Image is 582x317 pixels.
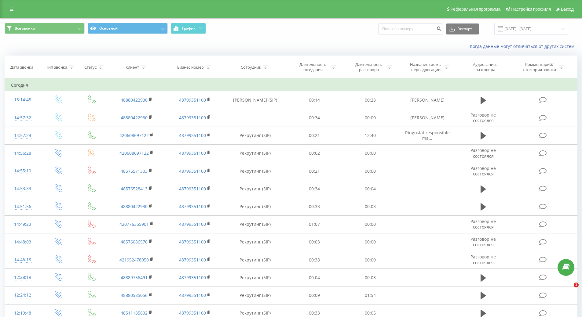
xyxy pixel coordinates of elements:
[121,204,148,209] a: 48880422930
[342,109,398,127] td: 00:00
[287,91,342,109] td: 00:14
[342,91,398,109] td: 00:28
[287,269,342,286] td: 00:04
[11,94,35,106] div: 15:14:45
[10,65,33,70] div: Дата звонка
[11,130,35,142] div: 14:57:24
[450,7,500,12] span: Реферальная программа
[224,162,287,180] td: Рекрутинг (SIP)
[287,127,342,144] td: 00:21
[121,115,148,121] a: 48880422930
[46,65,67,70] div: Тип звонка
[179,168,206,174] a: 48799351100
[179,97,206,103] a: 48799351100
[470,236,496,247] span: Разговор не состоялся
[179,239,206,245] a: 48799351100
[11,201,35,213] div: 14:51:56
[121,239,148,245] a: 48576086576
[88,23,168,34] button: Основной
[11,147,35,159] div: 14:56:28
[409,62,442,72] div: Название схемы переадресации
[470,254,496,265] span: Разговор не состоялся
[177,65,204,70] div: Бизнес номер
[121,310,148,316] a: 48511185832
[179,150,206,156] a: 48799351100
[179,115,206,121] a: 48799351100
[11,289,35,301] div: 12:24:12
[119,257,149,263] a: 421952478050
[224,269,287,286] td: Рекрутинг (SIP)
[121,97,148,103] a: 48880422930
[179,221,206,227] a: 48799351100
[574,283,579,287] span: 1
[171,23,206,34] button: График
[224,251,287,269] td: Рекрутинг (SIP)
[398,91,456,109] td: [PERSON_NAME]
[182,26,196,31] span: График
[179,132,206,138] a: 48799351100
[179,310,206,316] a: 48799351100
[287,144,342,162] td: 00:02
[470,165,496,177] span: Разговор не состоялся
[405,130,450,141] span: Ringostat responsible ma...
[342,180,398,198] td: 00:04
[224,233,287,251] td: Рекрутинг (SIP)
[287,162,342,180] td: 00:21
[342,198,398,215] td: 00:03
[398,109,456,127] td: [PERSON_NAME]
[84,65,97,70] div: Статус
[470,43,577,49] a: Когда данные могут отличаться от других систем
[179,186,206,192] a: 48799351100
[121,168,148,174] a: 48576571303
[224,91,287,109] td: [PERSON_NAME] (SIP)
[241,65,261,70] div: Сотрудник
[11,183,35,195] div: 14:53:33
[378,23,443,34] input: Поиск по номеру
[287,286,342,304] td: 00:09
[224,198,287,215] td: Рекрутинг (SIP)
[522,62,557,72] div: Комментарий/категория звонка
[119,150,149,156] a: 420608697122
[121,292,148,298] a: 48880585056
[342,162,398,180] td: 00:00
[179,204,206,209] a: 48799351100
[11,112,35,124] div: 14:57:32
[11,218,35,230] div: 14:49:23
[470,112,496,123] span: Разговор не состоялся
[119,221,149,227] a: 420776355901
[15,26,35,31] span: Все звонки
[561,7,574,12] span: Выход
[342,215,398,233] td: 00:00
[297,62,329,72] div: Длительность ожидания
[470,218,496,230] span: Разговор не состоялся
[342,233,398,251] td: 00:00
[5,79,577,91] td: Сегодня
[11,165,35,177] div: 14:55:10
[561,283,576,297] iframe: Intercom live chat
[224,286,287,304] td: Рекрутинг (SIP)
[353,62,385,72] div: Длительность разговора
[342,269,398,286] td: 00:03
[511,7,551,12] span: Настройки профиля
[224,215,287,233] td: Рекрутинг (SIP)
[287,215,342,233] td: 01:07
[287,251,342,269] td: 00:38
[126,65,139,70] div: Клиент
[446,23,479,34] button: Экспорт
[179,292,206,298] a: 48799351100
[224,144,287,162] td: Рекрутинг (SIP)
[287,233,342,251] td: 00:03
[342,127,398,144] td: 12:40
[342,286,398,304] td: 01:54
[119,132,149,138] a: 420608697122
[5,23,85,34] button: Все звонки
[121,186,148,192] a: 48576528413
[342,144,398,162] td: 00:00
[11,254,35,266] div: 14:46:18
[224,127,287,144] td: Рекрутинг (SIP)
[287,109,342,127] td: 00:34
[11,272,35,283] div: 12:28:19
[287,198,342,215] td: 00:33
[179,275,206,280] a: 48799351100
[287,180,342,198] td: 00:34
